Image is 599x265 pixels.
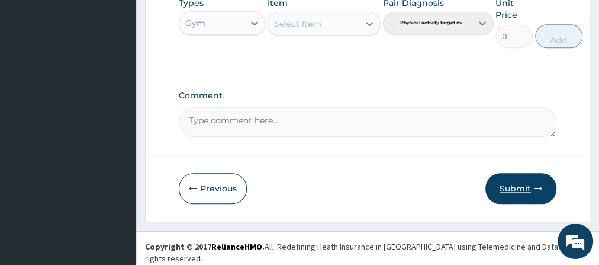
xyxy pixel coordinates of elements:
div: Minimize live chat window [194,6,223,34]
a: RelianceHMO [211,241,262,252]
div: Redefining Heath Insurance in [GEOGRAPHIC_DATA] using Telemedicine and Data Science! [277,241,590,253]
div: Select Item [274,18,321,30]
button: Add [535,24,582,48]
button: Previous [179,173,247,204]
span: We're online! [69,65,163,185]
textarea: Type your message and hit 'Enter' [6,156,226,197]
button: Submit [485,173,556,204]
img: d_794563401_company_1708531726252_794563401 [22,59,48,89]
div: Chat with us now [62,66,199,82]
div: Gym [185,17,205,29]
label: Comment [179,91,556,101]
strong: Copyright © 2017 . [145,241,265,252]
